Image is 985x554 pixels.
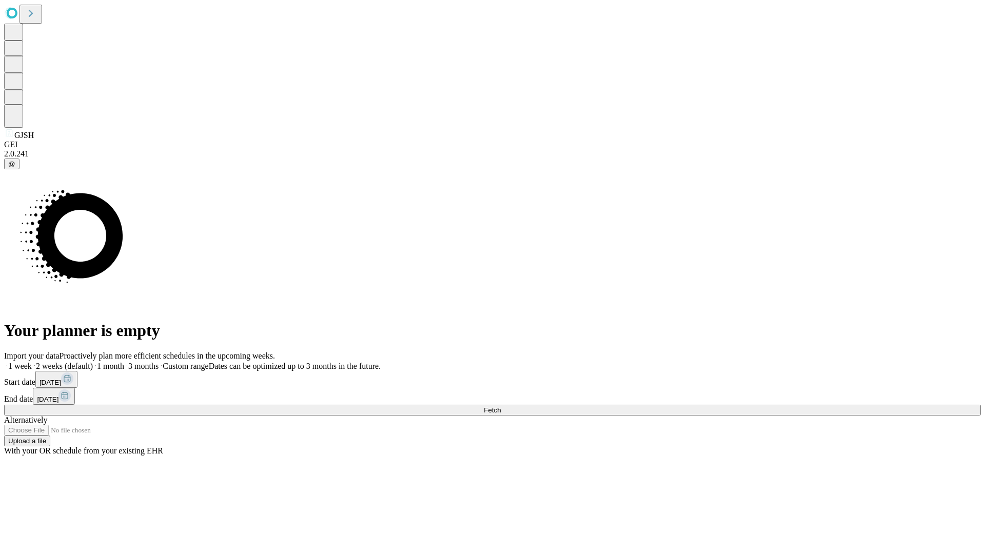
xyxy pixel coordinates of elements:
span: Import your data [4,351,60,360]
button: [DATE] [35,371,77,388]
span: Alternatively [4,415,47,424]
span: Fetch [484,406,501,414]
span: Proactively plan more efficient schedules in the upcoming weeks. [60,351,275,360]
div: End date [4,388,981,405]
h1: Your planner is empty [4,321,981,340]
div: Start date [4,371,981,388]
span: 1 month [97,362,124,370]
span: With your OR schedule from your existing EHR [4,446,163,455]
button: Fetch [4,405,981,415]
button: [DATE] [33,388,75,405]
span: Dates can be optimized up to 3 months in the future. [209,362,381,370]
span: [DATE] [37,395,58,403]
span: GJSH [14,131,34,140]
span: Custom range [163,362,208,370]
button: Upload a file [4,436,50,446]
span: @ [8,160,15,168]
span: 3 months [128,362,159,370]
span: 2 weeks (default) [36,362,93,370]
button: @ [4,159,19,169]
span: 1 week [8,362,32,370]
div: 2.0.241 [4,149,981,159]
span: [DATE] [40,379,61,386]
div: GEI [4,140,981,149]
